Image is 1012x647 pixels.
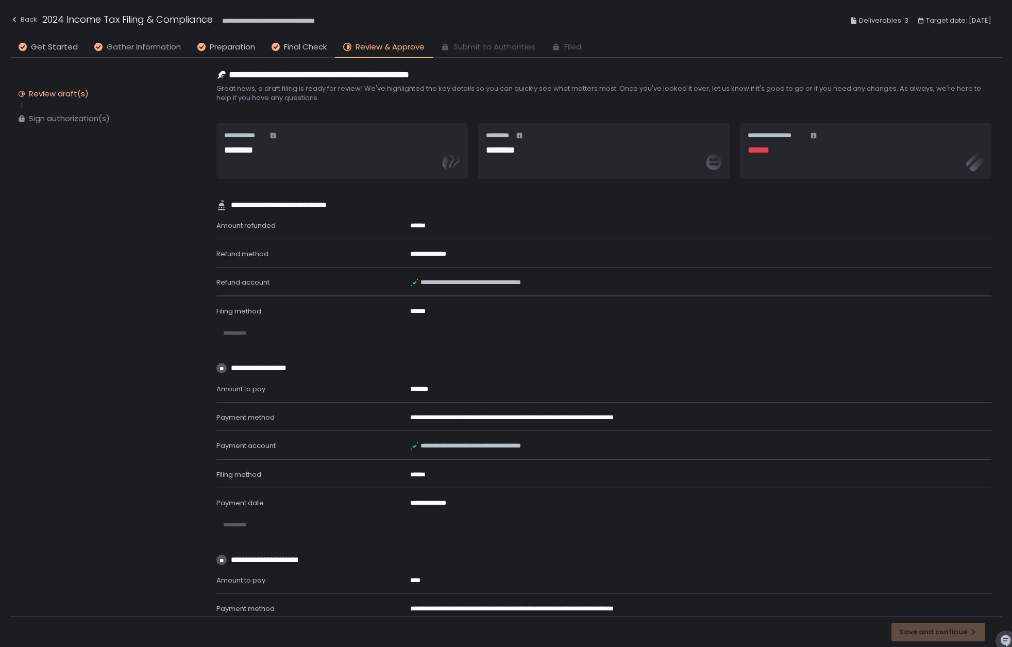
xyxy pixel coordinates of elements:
[216,384,265,394] span: Amount to pay
[216,306,261,316] span: Filing method
[564,41,581,53] span: Filed
[926,14,991,27] span: Target date: [DATE]
[216,84,991,103] span: Great news, a draft filing is ready for review! We've highlighted the key details so you can quic...
[107,41,181,53] span: Gather Information
[216,575,265,585] span: Amount to pay
[216,249,268,259] span: Refund method
[10,12,37,29] button: Back
[216,221,276,230] span: Amount refunded
[29,113,110,124] div: Sign authorization(s)
[210,41,255,53] span: Preparation
[216,498,264,508] span: Payment date
[859,14,908,27] span: Deliverables: 3
[216,604,275,613] span: Payment method
[29,89,89,99] div: Review draft(s)
[31,41,78,53] span: Get Started
[453,41,535,53] span: Submit to Authorities
[216,470,261,479] span: Filing method
[284,41,327,53] span: Final Check
[42,12,213,26] h1: 2024 Income Tax Filing & Compliance
[216,441,276,451] span: Payment account
[216,412,275,422] span: Payment method
[356,41,425,53] span: Review & Approve
[216,277,269,287] span: Refund account
[10,13,37,26] div: Back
